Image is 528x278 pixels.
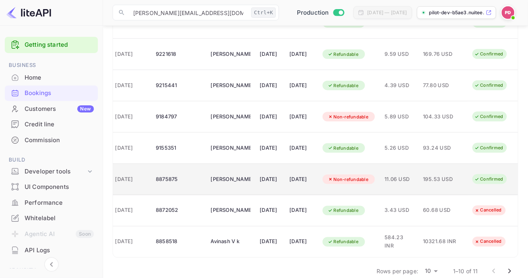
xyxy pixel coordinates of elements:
[115,50,147,59] span: [DATE]
[323,175,374,185] div: Non-refundable
[469,206,507,215] div: Cancelled
[5,266,98,275] span: Security
[25,198,94,208] div: Performance
[156,204,201,217] div: 8872052
[5,70,98,85] a: Home
[5,179,98,195] div: UI Components
[290,110,313,123] div: [DATE]
[25,120,94,129] div: Credit line
[5,86,98,100] a: Bookings
[469,112,509,122] div: Confirmed
[469,143,509,153] div: Confirmed
[156,173,201,186] div: 8875875
[211,204,251,217] div: Connor Wilson
[290,48,313,61] div: [DATE]
[377,267,418,276] p: Rows per page:
[5,211,98,226] div: Whitelabel
[211,110,251,123] div: Tim Schroeder
[25,136,94,145] div: Commission
[211,142,251,154] div: Kaylei Shanks
[423,238,463,246] span: 10321.68 INR
[385,81,413,90] span: 4.39 USD
[423,206,463,215] span: 60.68 USD
[5,243,98,257] a: API Logs
[260,79,280,92] div: [DATE]
[385,144,413,152] span: 5.26 USD
[260,204,280,217] div: [DATE]
[323,237,364,247] div: Refundable
[211,236,251,248] div: Avinash V k
[25,183,94,192] div: UI Components
[323,112,374,122] div: Non-refundable
[260,236,280,248] div: [DATE]
[156,79,201,92] div: 9215441
[5,101,98,117] div: CustomersNew
[5,156,98,164] span: Build
[323,81,364,91] div: Refundable
[115,81,147,90] span: [DATE]
[429,9,484,16] p: pilot-dev-b5ae3.nuitee...
[211,173,251,186] div: Dody Andrea
[5,61,98,70] span: Business
[297,8,329,17] span: Production
[115,144,147,152] span: [DATE]
[25,105,94,114] div: Customers
[5,133,98,147] a: Commission
[115,238,147,246] span: [DATE]
[5,70,98,86] div: Home
[385,234,413,251] span: 584.23 INR
[5,37,98,53] div: Getting started
[422,266,441,277] div: 10
[128,5,248,21] input: Search (e.g. bookings, documentation)
[5,195,98,210] a: Performance
[423,175,463,184] span: 195.53 USD
[260,48,280,61] div: [DATE]
[290,79,313,92] div: [DATE]
[423,112,463,121] span: 104.33 USD
[469,174,509,184] div: Confirmed
[260,110,280,123] div: [DATE]
[323,50,364,59] div: Refundable
[5,211,98,225] a: Whitelabel
[453,267,478,276] p: 1–10 of 11
[25,40,94,50] a: Getting started
[25,167,86,176] div: Developer tools
[115,175,147,184] span: [DATE]
[6,6,51,19] img: LiteAPI logo
[5,117,98,131] a: Credit line
[367,9,407,16] div: [DATE] — [DATE]
[502,6,515,19] img: Pilot Dev
[251,8,276,18] div: Ctrl+K
[156,48,201,61] div: 9221618
[5,195,98,211] div: Performance
[385,50,413,59] span: 9.59 USD
[211,48,251,61] div: Venkata Gadamsetty
[156,142,201,154] div: 9155351
[260,142,280,154] div: [DATE]
[385,206,413,215] span: 3.43 USD
[5,165,98,179] div: Developer tools
[290,204,313,217] div: [DATE]
[5,86,98,101] div: Bookings
[290,236,313,248] div: [DATE]
[5,133,98,148] div: Commission
[385,175,413,184] span: 11.06 USD
[115,112,147,121] span: [DATE]
[423,144,463,152] span: 93.24 USD
[5,101,98,116] a: CustomersNew
[423,50,463,59] span: 169.76 USD
[25,246,94,255] div: API Logs
[5,179,98,194] a: UI Components
[469,80,509,90] div: Confirmed
[323,206,364,216] div: Refundable
[423,81,463,90] span: 77.80 USD
[25,73,94,82] div: Home
[385,112,413,121] span: 5.89 USD
[77,105,94,112] div: New
[469,49,509,59] div: Confirmed
[211,79,251,92] div: Claudia Ponce
[323,143,364,153] div: Refundable
[25,214,94,223] div: Whitelabel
